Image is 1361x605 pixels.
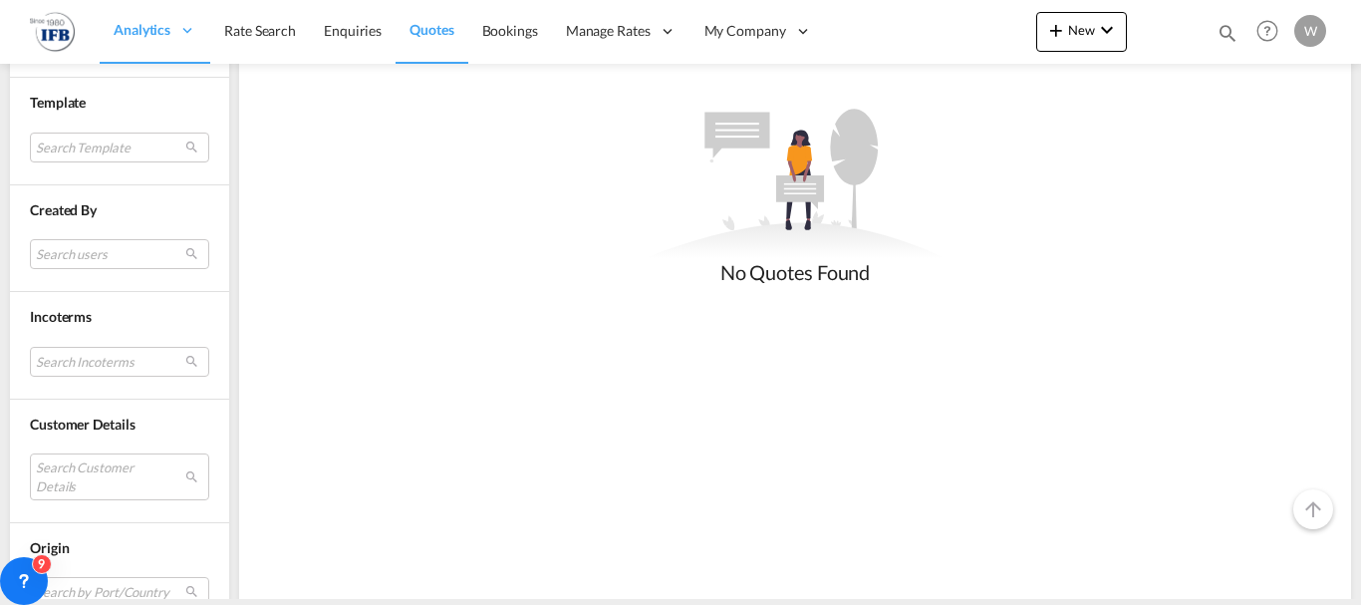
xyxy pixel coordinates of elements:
button: Go to Top [1293,489,1333,529]
span: Analytics [114,20,170,40]
img: 2b726980256c11eeaa87296e05903fd5.png [30,9,75,54]
span: My Company [704,21,786,41]
div: W [1294,15,1326,47]
div: Help [1250,14,1294,50]
div: icon-magnify [1217,22,1238,52]
button: icon-plus 400-fgNewicon-chevron-down [1036,12,1127,52]
span: Rate Search [224,22,296,39]
span: Bookings [482,22,538,39]
md-icon: icon-arrow-up [1301,497,1325,521]
span: New [1044,22,1119,38]
span: Enquiries [324,22,382,39]
span: Help [1250,14,1284,48]
div: No Quotes Found [646,258,945,286]
span: Quotes [409,21,453,38]
span: Template [30,94,86,111]
span: Incoterms [30,308,92,325]
span: Created By [30,201,97,218]
md-icon: icon-chevron-down [1095,18,1119,42]
md-icon: assets/icons/custom/empty_quotes.svg [646,109,945,258]
span: Customer Details [30,416,135,433]
md-icon: icon-plus 400-fg [1044,18,1068,42]
span: Origin [30,539,69,556]
span: Manage Rates [566,21,651,41]
md-icon: icon-magnify [1217,22,1238,44]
